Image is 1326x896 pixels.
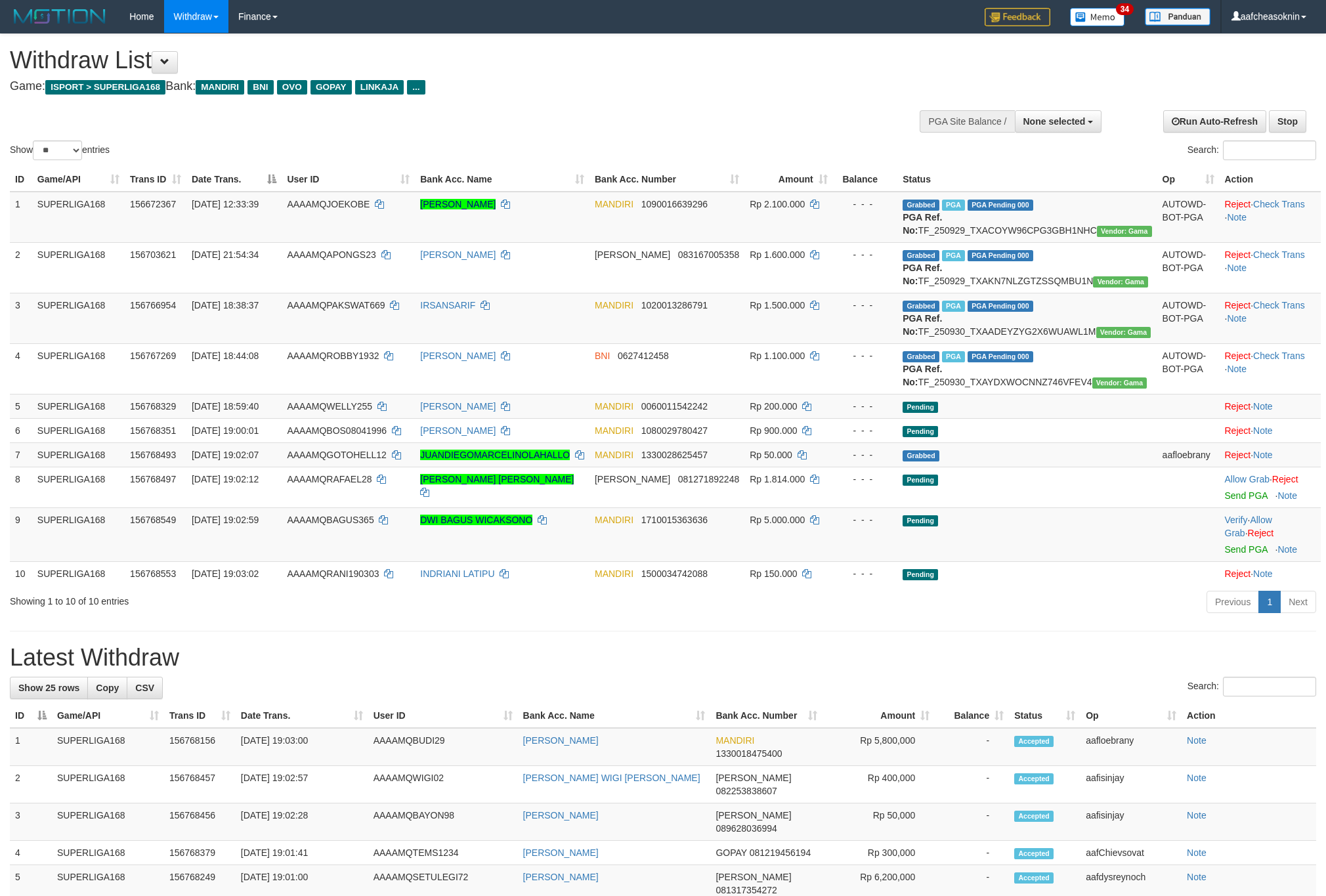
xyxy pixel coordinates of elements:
td: AAAAMQBAYON98 [368,803,518,841]
td: AUTOWD-BOT-PGA [1157,293,1220,343]
td: AUTOWD-BOT-PGA [1157,192,1220,243]
th: Trans ID: activate to sort column ascending [164,704,236,728]
td: SUPERLIGA168 [32,192,125,243]
td: 1 [10,192,32,243]
a: Send PGA [1225,544,1268,555]
span: Accepted [1014,848,1054,859]
a: [PERSON_NAME] [523,872,599,882]
th: Game/API: activate to sort column ascending [52,704,164,728]
span: Marked by aafsoycanthlai [942,351,965,362]
div: - - - [838,567,892,580]
td: aafChievsovat [1080,841,1182,865]
th: User ID: activate to sort column ascending [368,704,518,728]
span: 156768549 [130,515,176,525]
span: Accepted [1014,872,1054,884]
span: [DATE] 18:38:37 [192,300,259,310]
span: Rp 1.600.000 [750,249,805,260]
a: Verify [1225,515,1248,525]
span: Copy 1020013286791 to clipboard [641,300,708,310]
a: Note [1187,735,1207,746]
span: Vendor URL: https://trx31.1velocity.biz [1092,377,1147,389]
td: · · [1220,507,1321,561]
td: · [1220,394,1321,418]
td: 156768379 [164,841,236,865]
span: AAAAMQAPONGS23 [287,249,375,260]
td: 4 [10,841,52,865]
span: Rp 1.100.000 [750,351,805,361]
span: 156768493 [130,450,176,460]
a: [PERSON_NAME] [420,351,496,361]
span: Vendor URL: https://trx31.1velocity.biz [1096,327,1151,338]
input: Search: [1223,677,1316,696]
span: ... [407,80,425,95]
td: · · [1220,293,1321,343]
span: [PERSON_NAME] [716,872,791,882]
span: MANDIRI [595,515,633,525]
span: 156768351 [130,425,176,436]
span: Copy 081219456194 to clipboard [750,847,811,858]
span: MANDIRI [595,300,633,310]
a: Note [1253,568,1273,579]
span: Rp 1.500.000 [750,300,805,310]
td: SUPERLIGA168 [32,242,125,293]
span: Copy 1080029780427 to clipboard [641,425,708,436]
th: Date Trans.: activate to sort column ascending [236,704,368,728]
td: - [935,728,1009,766]
a: Reject [1272,474,1298,484]
span: [DATE] 19:02:12 [192,474,259,484]
td: SUPERLIGA168 [52,728,164,766]
td: Rp 400,000 [823,766,935,803]
td: 4 [10,343,32,394]
div: Showing 1 to 10 of 10 entries [10,589,543,608]
td: SUPERLIGA168 [32,507,125,561]
span: Copy 089628036994 to clipboard [716,823,777,834]
td: SUPERLIGA168 [52,841,164,865]
a: Note [1187,872,1207,882]
td: SUPERLIGA168 [32,442,125,467]
td: aafisinjay [1080,803,1182,841]
td: SUPERLIGA168 [32,418,125,442]
a: [PERSON_NAME] [420,401,496,412]
a: [PERSON_NAME] [420,425,496,436]
span: AAAAMQJOEKOBE [287,199,370,209]
h1: Latest Withdraw [10,645,1316,671]
span: Copy 0627412458 to clipboard [618,351,669,361]
td: 6 [10,418,32,442]
span: Vendor URL: https://trx31.1velocity.biz [1097,226,1152,237]
td: 2 [10,766,52,803]
td: TF_250929_TXAKN7NLZGTZSSQMBU1N [897,242,1157,293]
a: Reject [1225,425,1251,436]
td: aafloebrany [1157,442,1220,467]
th: Op: activate to sort column ascending [1157,167,1220,192]
span: MANDIRI [595,401,633,412]
a: Check Trans [1253,199,1305,209]
a: Check Trans [1253,249,1305,260]
span: Grabbed [903,351,939,362]
a: Note [1253,425,1273,436]
span: Copy 083167005358 to clipboard [678,249,739,260]
td: 156768456 [164,803,236,841]
td: 3 [10,293,32,343]
span: Copy 1710015363636 to clipboard [641,515,708,525]
a: Reject [1225,351,1251,361]
span: Copy 082253838607 to clipboard [716,786,777,796]
a: Note [1253,450,1273,460]
th: Status [897,167,1157,192]
a: Show 25 rows [10,677,88,699]
a: Note [1227,364,1247,374]
td: · [1220,418,1321,442]
span: Copy 1330028625457 to clipboard [641,450,708,460]
span: 156767269 [130,351,176,361]
label: Search: [1187,140,1316,160]
th: Action [1220,167,1321,192]
span: [DATE] 19:02:07 [192,450,259,460]
div: - - - [838,400,892,413]
img: panduan.png [1145,8,1210,26]
td: - [935,803,1009,841]
th: ID: activate to sort column descending [10,704,52,728]
th: Op: activate to sort column ascending [1080,704,1182,728]
span: 156768329 [130,401,176,412]
span: AAAAMQBOS08041996 [287,425,387,436]
a: Stop [1269,110,1306,133]
th: Balance [833,167,897,192]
